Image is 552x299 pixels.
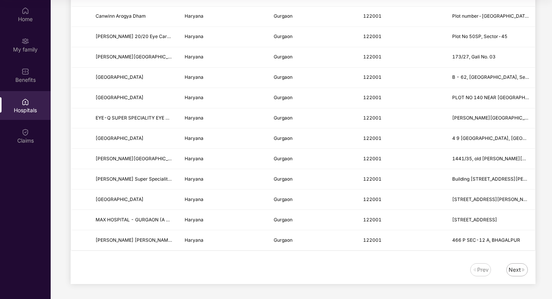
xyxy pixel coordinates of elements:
span: [STREET_ADDRESS][PERSON_NAME] [452,196,535,202]
td: SILVER CREST HOSPITAL [89,128,178,149]
span: Gurgaon [274,115,293,121]
td: Gurgaon [268,27,357,47]
td: Gurgaon [268,189,357,210]
span: [STREET_ADDRESS] [452,217,497,223]
td: SATYAM HOSPITAL [89,47,178,68]
span: Haryana [185,74,203,80]
td: Haryana [178,210,268,230]
span: 122001 [363,237,382,243]
td: Samarth Hospital [89,149,178,169]
span: [GEOGRAPHIC_DATA] [96,95,144,100]
span: 122001 [363,13,382,19]
span: Haryana [185,115,203,121]
td: 173/27, Gali No. 03 [446,47,535,68]
td: Umang Super Speciality Hospital [89,169,178,189]
td: Haryana [178,27,268,47]
span: Gurgaon [274,237,293,243]
td: 466 P SEC-12 A, BHAGALPUR [446,230,535,251]
span: [GEOGRAPHIC_DATA] [96,196,144,202]
td: Gurgaon [268,128,357,149]
td: Gurgaon [268,88,357,108]
span: 122001 [363,95,382,100]
span: Haryana [185,237,203,243]
td: Haryana [178,108,268,129]
td: 4 9 RATTAN GARDEN NEW COLONY MOR, GURUGRAM HARYANA [446,128,535,149]
td: MAX HOSPITAL - GURGAON (A UNIT OF ALPS HOSPITAL LTD.) [89,210,178,230]
td: Sector 43, B Block, Sushant Lok 1 [446,210,535,230]
td: Gurgaon [268,149,357,169]
span: [PERSON_NAME] [PERSON_NAME] [96,237,173,243]
span: Haryana [185,13,203,19]
td: Gurgaon [268,169,357,189]
td: Canwinn Arogya Dham [89,7,178,27]
span: 122001 [363,115,382,121]
td: SHREE KRISHNA HOSPITAL [89,68,178,88]
span: Haryana [185,176,203,182]
img: svg+xml;base64,PHN2ZyBpZD0iSG9zcGl0YWxzIiB4bWxucz0iaHR0cDovL3d3dy53My5vcmcvMjAwMC9zdmciIHdpZHRoPS... [21,98,29,106]
td: Plot number-124 Near Railway Road, near dronachaya college [446,7,535,27]
span: Canwinn Arogya Dham [96,13,146,19]
td: VIVEKANAND AROGAYA KENDRA [89,230,178,251]
img: svg+xml;base64,PHN2ZyB3aWR0aD0iMjAiIGhlaWdodD0iMjAiIHZpZXdCb3g9IjAgMCAyMCAyMCIgZmlsbD0ibm9uZSIgeG... [21,37,29,45]
span: Gurgaon [274,13,293,19]
img: svg+xml;base64,PHN2ZyB4bWxucz0iaHR0cDovL3d3dy53My5vcmcvMjAwMC9zdmciIHdpZHRoPSIxNiIgaGVpZ2h0PSIxNi... [521,267,526,272]
span: [GEOGRAPHIC_DATA] [96,135,144,141]
span: 122001 [363,33,382,39]
td: Haryana [178,47,268,68]
td: Gurgaon [268,108,357,129]
span: Gurgaon [274,95,293,100]
span: 122001 [363,176,382,182]
td: Gurgaon [268,230,357,251]
span: 173/27, Gali No. 03 [452,54,496,60]
span: Haryana [185,54,203,60]
td: Haryana [178,149,268,169]
td: 1441/35, old Mata Mandir Near Sector-5, Police Station [446,149,535,169]
span: 122001 [363,217,382,223]
span: 122001 [363,135,382,141]
span: Gurgaon [274,176,293,182]
td: Sheetla Hospital, New Railway Road, Subhash Nagar,, Manohar Nagar, Sector 8 [446,108,535,129]
span: [PERSON_NAME][GEOGRAPHIC_DATA] [96,156,182,161]
span: Haryana [185,95,203,100]
span: [PERSON_NAME][GEOGRAPHIC_DATA] [96,54,182,60]
div: Next [509,266,521,274]
td: Gurgaon [268,47,357,68]
td: EYE-Q SUPER SPECIALITY EYE HOSPITAL [89,108,178,129]
span: [PERSON_NAME] 20/20 Eye Care Pvt Ltd [96,33,186,39]
span: 122001 [363,196,382,202]
span: Plot No 50SP, Sector-45 [452,33,507,39]
span: 122001 [363,54,382,60]
span: Gurgaon [274,196,293,202]
span: Haryana [185,156,203,161]
td: Haryana [178,88,268,108]
img: svg+xml;base64,PHN2ZyBpZD0iQ2xhaW0iIHhtbG5zPSJodHRwOi8vd3d3LnczLm9yZy8yMDAwL3N2ZyIgd2lkdGg9IjIwIi... [21,128,29,136]
span: Gurgaon [274,74,293,80]
div: Prev [477,266,489,274]
td: SHRI GOBIND HOSPITAL [89,189,178,210]
img: svg+xml;base64,PHN2ZyB4bWxucz0iaHR0cDovL3d3dy53My5vcmcvMjAwMC9zdmciIHdpZHRoPSIxNiIgaGVpZ2h0PSIxNi... [473,267,477,272]
span: Haryana [185,33,203,39]
span: MAX HOSPITAL - GURGAON (A UNIT OF ALPS HOSPITAL LTD.) [96,217,234,223]
span: 122001 [363,74,382,80]
span: Gurgaon [274,135,293,141]
td: Gurgaon [268,68,357,88]
td: PLOT NO 140 NEAR VISHAL MEGA MART, HARI NAGAR KHANDSA ROAD [446,88,535,108]
td: Haryana [178,189,268,210]
span: [PERSON_NAME] Super Speciality Hospital [96,176,189,182]
td: Plot No 50SP, Sector-45 [446,27,535,47]
td: Building No.306 Opp Radha Swami, Satsang Bhawan Pataudi Road [446,169,535,189]
img: svg+xml;base64,PHN2ZyBpZD0iQmVuZWZpdHMiIHhtbG5zPSJodHRwOi8vd3d3LnczLm9yZy8yMDAwL3N2ZyIgd2lkdGg9Ij... [21,68,29,75]
span: Gurgaon [274,54,293,60]
span: Haryana [185,135,203,141]
td: Haryana [178,68,268,88]
td: Haryana [178,128,268,149]
td: Haryana [178,7,268,27]
span: B - 62, [GEOGRAPHIC_DATA], Sector- 04 [452,74,544,80]
td: Gurgaon [268,7,357,27]
td: Gurgaon [268,210,357,230]
td: Lall 20/20 Eye Care Pvt Ltd [89,27,178,47]
span: Haryana [185,217,203,223]
td: AAYU HOSPITAL [89,88,178,108]
img: svg+xml;base64,PHN2ZyBpZD0iSG9tZSIgeG1sbnM9Imh0dHA6Ly93d3cudzMub3JnLzIwMDAvc3ZnIiB3aWR0aD0iMjAiIG... [21,7,29,15]
span: Gurgaon [274,156,293,161]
